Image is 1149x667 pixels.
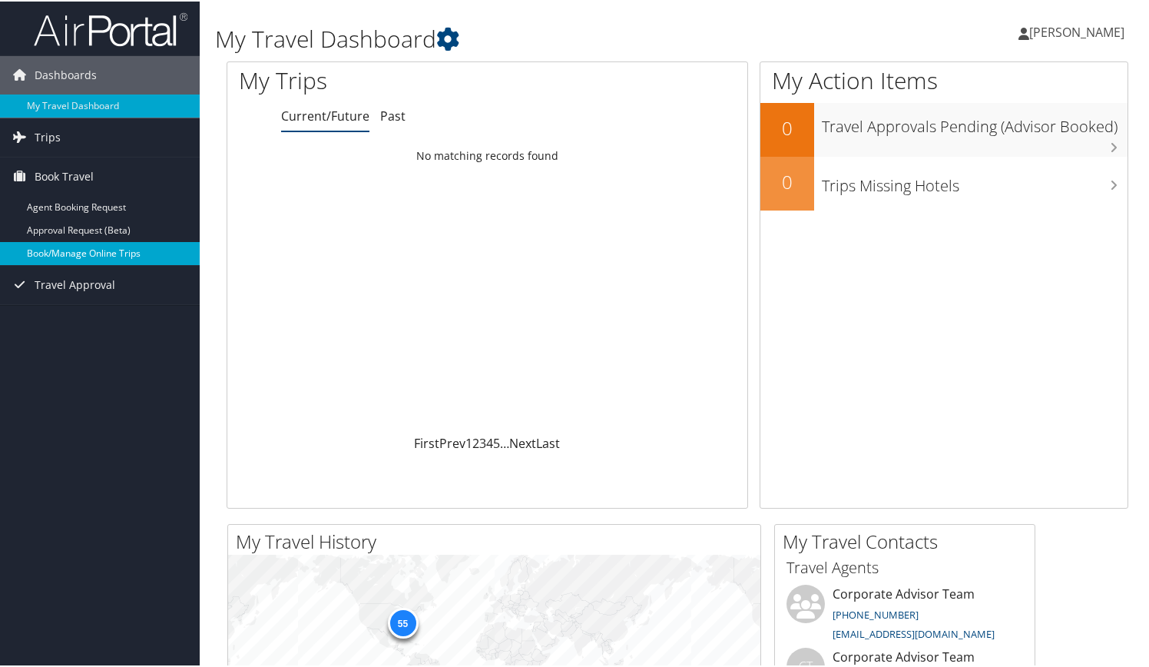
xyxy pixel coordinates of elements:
[760,63,1127,95] h1: My Action Items
[35,156,94,194] span: Book Travel
[465,433,472,450] a: 1
[227,141,747,168] td: No matching records found
[34,10,187,46] img: airportal-logo.png
[493,433,500,450] a: 5
[35,55,97,93] span: Dashboards
[380,106,406,123] a: Past
[387,606,418,637] div: 55
[414,433,439,450] a: First
[236,527,760,553] h2: My Travel History
[783,527,1035,553] h2: My Travel Contacts
[215,22,832,54] h1: My Travel Dashboard
[779,583,1031,646] li: Corporate Advisor Team
[239,63,519,95] h1: My Trips
[822,166,1127,195] h3: Trips Missing Hotels
[35,117,61,155] span: Trips
[486,433,493,450] a: 4
[822,107,1127,136] h3: Travel Approvals Pending (Advisor Booked)
[509,433,536,450] a: Next
[760,114,814,140] h2: 0
[1018,8,1140,54] a: [PERSON_NAME]
[500,433,509,450] span: …
[281,106,369,123] a: Current/Future
[760,101,1127,155] a: 0Travel Approvals Pending (Advisor Booked)
[760,168,814,194] h2: 0
[833,606,919,620] a: [PHONE_NUMBER]
[35,264,115,303] span: Travel Approval
[472,433,479,450] a: 2
[1029,22,1124,39] span: [PERSON_NAME]
[536,433,560,450] a: Last
[760,155,1127,209] a: 0Trips Missing Hotels
[833,626,995,639] a: [EMAIL_ADDRESS][DOMAIN_NAME]
[439,433,465,450] a: Prev
[786,556,1023,577] h3: Travel Agents
[479,433,486,450] a: 3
